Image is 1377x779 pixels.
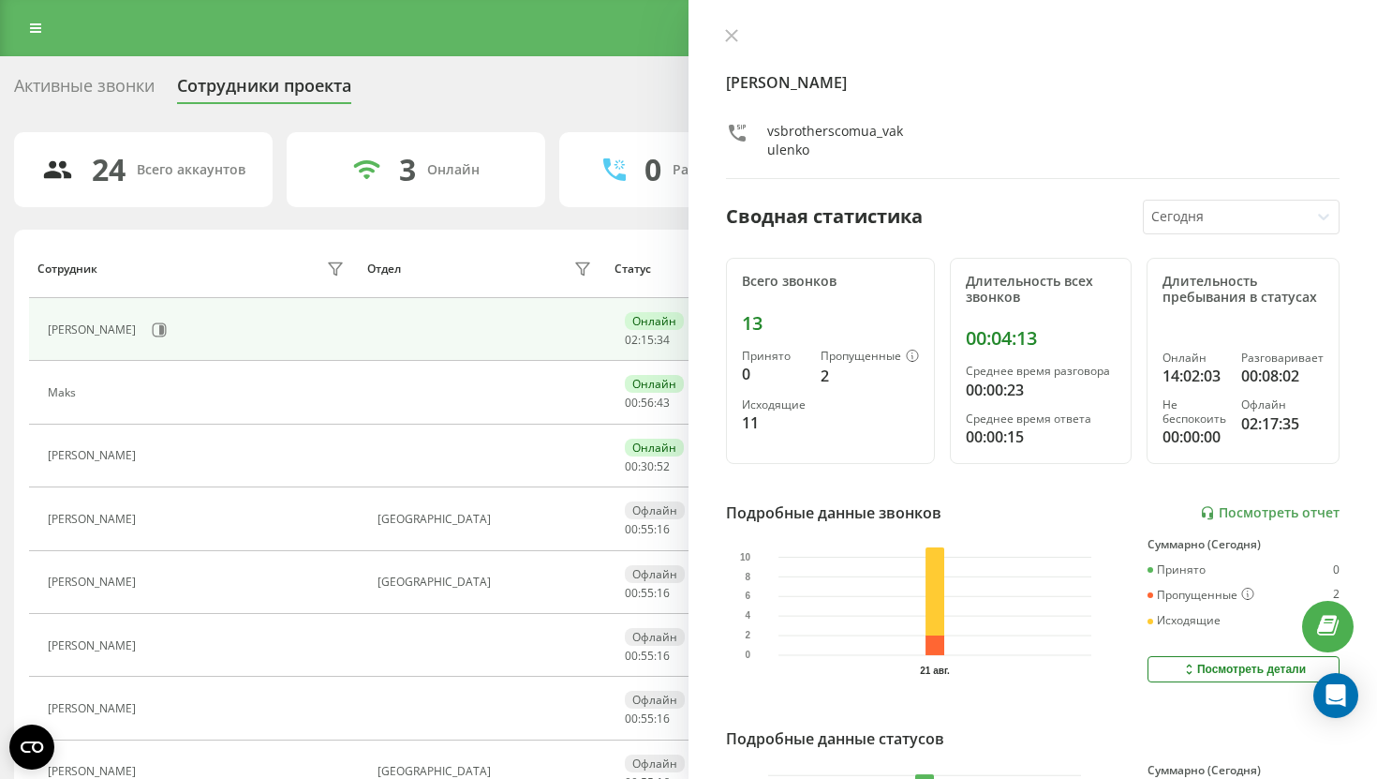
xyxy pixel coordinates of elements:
div: Статус [614,262,651,276]
button: Посмотреть детали [1147,656,1340,682]
span: 55 [641,585,654,601]
div: Онлайн [1162,352,1226,365]
text: 0 [746,650,751,660]
span: 56 [641,395,654,411]
span: 15 [641,332,654,348]
div: [PERSON_NAME] [48,765,141,778]
div: Пропущенные [821,350,919,365]
div: [PERSON_NAME] [48,576,141,589]
div: Среднее время разговора [966,365,1116,378]
div: Разговаривают [673,162,775,178]
div: [PERSON_NAME] [48,513,141,526]
div: Офлайн [625,628,685,646]
div: : : [625,587,670,600]
div: Онлайн [625,312,684,330]
div: : : [625,397,670,410]
span: 55 [641,521,654,537]
div: Онлайн [625,375,684,393]
span: 00 [625,711,638,727]
div: Офлайн [625,565,685,583]
text: 21 авг. [920,666,950,676]
div: Всего звонков [742,274,919,290]
h4: [PERSON_NAME] [726,71,1340,94]
div: : : [625,334,670,347]
text: 10 [740,552,751,562]
div: Maks [48,386,81,399]
div: Офлайн [625,502,685,519]
span: 16 [657,585,670,601]
div: : : [625,712,670,726]
div: [PERSON_NAME] [48,702,141,715]
div: Пропущенные [1147,588,1254,603]
span: 55 [641,711,654,727]
text: 2 [746,630,751,640]
div: [GEOGRAPHIC_DATA] [378,765,596,778]
div: 11 [742,412,806,434]
span: 30 [641,458,654,474]
div: Всего аккаунтов [137,162,245,178]
span: 55 [641,648,654,664]
span: 00 [625,395,638,411]
div: Активные звонки [14,76,155,105]
div: Длительность всех звонков [966,274,1116,306]
text: 8 [746,572,751,582]
text: 4 [746,610,751,621]
div: Онлайн [625,439,684,457]
div: Исходящие [742,398,806,412]
div: [PERSON_NAME] [48,639,141,652]
div: : : [625,523,670,536]
div: 2 [821,365,919,387]
div: Принято [742,350,806,363]
div: Длительность пребывания в статусах [1162,274,1324,306]
div: Отдел [367,262,401,276]
a: Посмотреть отчет [1200,505,1340,521]
div: 00:00:00 [1162,426,1226,448]
span: 00 [625,648,638,664]
div: Среднее время ответа [966,412,1116,426]
span: 02 [625,332,638,348]
div: Офлайн [625,755,685,772]
div: 3 [399,152,416,187]
div: Сводная статистика [726,202,923,231]
div: Офлайн [625,691,685,709]
text: 6 [746,592,751,602]
span: 34 [657,332,670,348]
span: 00 [625,585,638,601]
div: 0 [644,152,661,187]
div: 13 [742,312,919,335]
div: 00:04:13 [966,327,1116,350]
span: 16 [657,521,670,537]
div: 0 [1333,563,1340,577]
div: Онлайн [427,162,480,178]
div: 0 [742,363,806,385]
div: 00:08:02 [1241,365,1324,387]
div: Суммарно (Сегодня) [1147,764,1340,777]
div: 24 [92,152,126,187]
button: Open CMP widget [9,725,54,770]
div: [PERSON_NAME] [48,449,141,462]
div: Посмотреть детали [1181,662,1306,677]
div: : : [625,460,670,473]
span: 52 [657,458,670,474]
div: Open Intercom Messenger [1313,673,1358,718]
div: Подробные данные звонков [726,502,941,524]
span: 00 [625,521,638,537]
span: 00 [625,458,638,474]
div: Сотрудник [37,262,97,276]
div: 02:17:35 [1241,412,1324,435]
div: [PERSON_NAME] [48,323,141,337]
div: 14:02:03 [1162,365,1226,387]
div: 00:00:15 [966,426,1116,448]
div: 00:00:23 [966,379,1116,401]
div: Разговаривает [1241,352,1324,365]
div: Принято [1147,563,1206,577]
div: Офлайн [1241,398,1324,412]
span: 16 [657,648,670,664]
div: [GEOGRAPHIC_DATA] [378,513,596,526]
div: Суммарно (Сегодня) [1147,538,1340,551]
div: Подробные данные статусов [726,727,944,750]
span: 43 [657,395,670,411]
div: [GEOGRAPHIC_DATA] [378,576,596,589]
div: : : [625,650,670,663]
div: Исходящие [1147,614,1221,627]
